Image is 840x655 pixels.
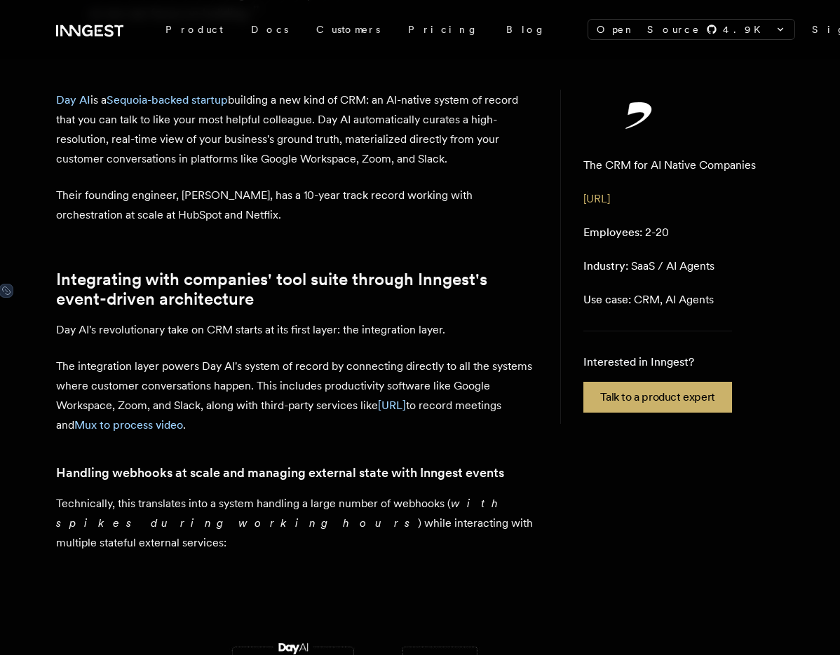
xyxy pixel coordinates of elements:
[151,17,237,42] div: Product
[56,463,504,483] a: Handling webhooks at scale and managing external state with Inngest events
[56,357,538,435] p: The integration layer powers Day AI's system of record by connecting directly to all the systems ...
[583,192,610,205] a: [URL]
[583,259,628,273] span: Industry:
[723,22,769,36] span: 4.9 K
[394,17,492,42] a: Pricing
[302,17,394,42] a: Customers
[56,90,538,169] p: is a building a new kind of CRM: an AI-native system of record that you can talk to like your mos...
[583,382,731,413] a: Talk to a product expert
[56,270,538,309] a: Integrating with companies' tool suite through Inngest's event-driven architecture
[583,291,714,308] p: CRM, AI Agents
[597,22,700,36] span: Open Source
[56,186,538,225] p: Their founding engineer, [PERSON_NAME], has a 10-year track record working with orchestration at ...
[583,354,731,371] p: Interested in Inngest?
[378,399,406,412] a: [URL]
[583,157,756,174] p: The CRM for AI Native Companies
[583,293,631,306] span: Use case:
[56,494,538,553] p: Technically, this translates into a system handling a large number of webhooks ( ) while interact...
[583,226,642,239] span: Employees:
[237,17,302,42] a: Docs
[492,17,560,42] a: Blog
[74,418,183,432] a: Mux to process video
[56,320,538,340] p: Day AI's revolutionary take on CRM starts at its first layer: the integration layer.
[56,93,90,106] a: Day AI
[583,258,714,275] p: SaaS / AI Agents
[107,93,228,106] a: Sequoia-backed startup
[583,224,669,241] p: 2-20
[583,101,696,129] img: Day AI's logo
